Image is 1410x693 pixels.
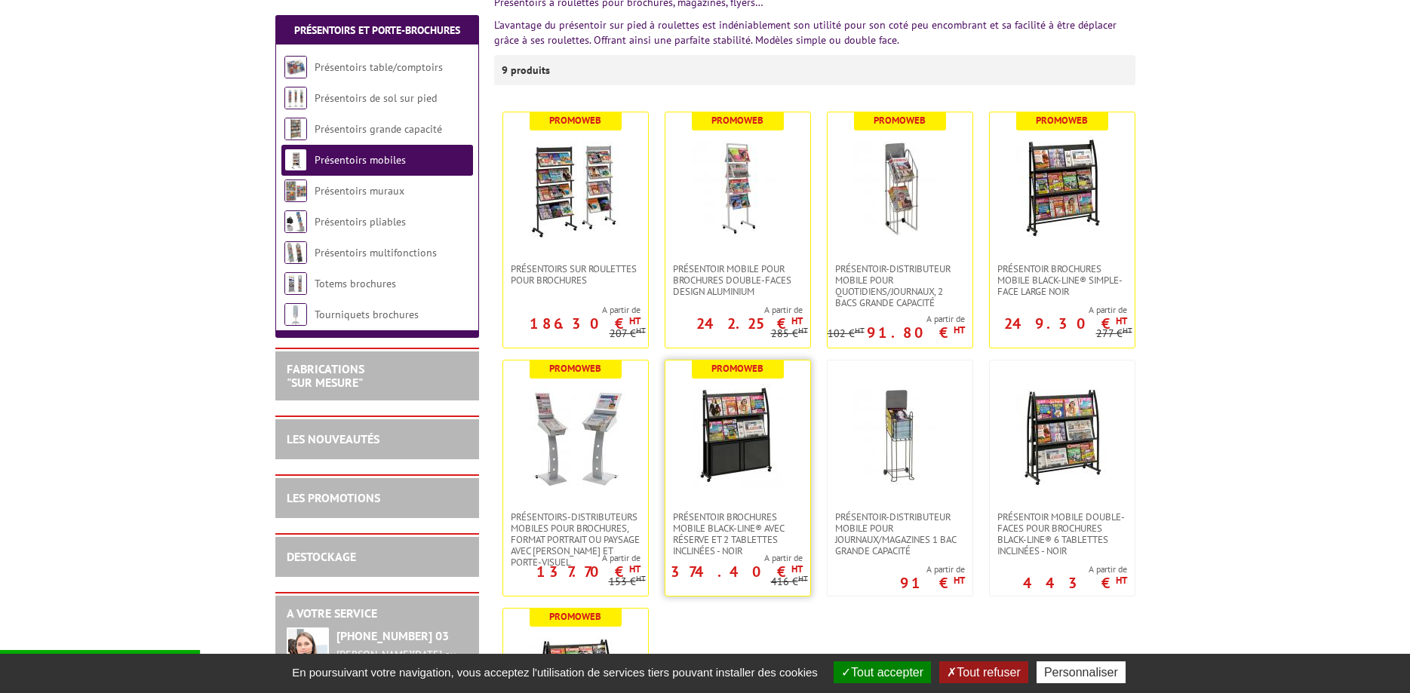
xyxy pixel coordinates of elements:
p: 9 produits [502,55,558,85]
p: 443 € [1023,578,1127,587]
a: Présentoirs mobiles [315,153,406,167]
b: Promoweb [711,114,763,127]
p: 137.70 € [536,567,640,576]
p: 207 € [610,328,646,339]
b: Promoweb [1036,114,1088,127]
a: Totems brochures [315,277,396,290]
b: Promoweb [711,362,763,375]
a: Présentoirs grande capacité [315,122,442,136]
span: A partir de [900,563,965,575]
div: [PERSON_NAME][DATE] au [DATE] [336,649,468,674]
p: 249.30 € [1004,319,1127,328]
a: Présentoir brochures mobile Black-Line® avec réserve et 2 tablettes inclinées - NOIR [665,511,810,557]
span: Présentoir brochures mobile Black-Line® avec réserve et 2 tablettes inclinées - NOIR [673,511,803,557]
b: Promoweb [549,610,601,623]
a: Présentoirs muraux [315,184,404,198]
img: Présentoirs multifonctions [284,241,307,264]
a: Présentoirs table/comptoirs [315,60,443,74]
a: Présentoir Brochures mobile Black-Line® simple-face large noir [990,263,1135,297]
span: En poursuivant votre navigation, vous acceptez l'utilisation de services tiers pouvant installer ... [284,666,825,679]
sup: HT [791,563,803,575]
a: Présentoir mobile double-faces pour brochures Black-Line® 6 tablettes inclinées - NOIR [990,511,1135,557]
span: Présentoir mobile double-faces pour brochures Black-Line® 6 tablettes inclinées - NOIR [997,511,1127,557]
span: Présentoirs sur roulettes pour brochures [511,263,640,286]
span: Présentoir mobile pour brochures double-faces Design aluminium [673,263,803,297]
span: Présentoir-Distributeur mobile pour journaux/magazines 1 bac grande capacité [835,511,965,557]
img: Présentoirs-distributeurs mobiles pour brochures, format portrait ou paysage avec capot et porte-... [523,383,628,489]
img: Présentoir-distributeur mobile pour quotidiens/journaux, 2 bacs grande capacité [847,135,953,241]
a: Présentoir-Distributeur mobile pour journaux/magazines 1 bac grande capacité [828,511,972,557]
span: Présentoir Brochures mobile Black-Line® simple-face large noir [997,263,1127,297]
button: Personnaliser (fenêtre modale) [1037,661,1126,683]
img: Présentoir mobile pour brochures double-faces Design aluminium [685,135,791,241]
p: 91.80 € [867,328,965,337]
strong: [PHONE_NUMBER] 03 [336,628,449,643]
p: L’avantage du présentoir sur pied à roulettes est indéniablement son utilité pour son coté peu en... [494,17,1135,48]
sup: HT [791,314,803,327]
p: 285 € [771,328,808,339]
b: Promoweb [874,114,926,127]
img: Présentoir mobile double-faces pour brochures Black-Line® 6 tablettes inclinées - NOIR [1009,383,1115,489]
p: 374.40 € [671,567,803,576]
a: Présentoirs sur roulettes pour brochures [503,263,648,286]
a: Présentoirs pliables [315,215,406,228]
p: 242.25 € [696,319,803,328]
sup: HT [954,324,965,336]
span: A partir de [828,313,965,325]
img: Présentoir brochures mobile Black-Line® avec réserve et 2 tablettes inclinées - NOIR [693,383,783,489]
a: Tourniquets brochures [315,308,419,321]
img: Présentoir Brochures mobile Black-Line® simple-face large noir [1009,135,1115,241]
p: 153 € [609,576,646,587]
sup: HT [1116,314,1127,327]
a: LES PROMOTIONS [287,490,380,505]
img: Présentoir-Distributeur mobile pour journaux/magazines 1 bac grande capacité [847,383,953,489]
p: 91 € [900,578,965,587]
h2: A votre service [287,607,468,621]
button: Tout refuser [939,661,1028,683]
span: Présentoirs-distributeurs mobiles pour brochures, format portrait ou paysage avec [PERSON_NAME] e... [511,511,640,568]
sup: HT [954,574,965,587]
b: Promoweb [549,114,601,127]
p: 186.30 € [530,319,640,328]
button: Tout accepter [834,661,931,683]
sup: HT [636,573,646,584]
img: Présentoirs table/comptoirs [284,56,307,78]
sup: HT [1116,574,1127,587]
p: 416 € [771,576,808,587]
span: A partir de [503,552,640,564]
sup: HT [1123,325,1132,336]
span: A partir de [503,304,640,316]
a: Présentoir-distributeur mobile pour quotidiens/journaux, 2 bacs grande capacité [828,263,972,308]
span: A partir de [665,304,803,316]
b: Promoweb [549,362,601,375]
img: Présentoirs sur roulettes pour brochures [523,135,628,241]
img: widget-service.jpg [287,627,329,686]
span: A partir de [1023,563,1127,575]
img: Présentoirs grande capacité [284,118,307,140]
img: Totems brochures [284,272,307,295]
img: Présentoirs de sol sur pied [284,87,307,109]
a: DESTOCKAGE [287,549,356,564]
span: Présentoir-distributeur mobile pour quotidiens/journaux, 2 bacs grande capacité [835,263,965,308]
a: FABRICATIONS"Sur Mesure" [287,361,364,390]
sup: HT [629,314,640,327]
sup: HT [798,325,808,336]
img: Présentoirs mobiles [284,149,307,171]
a: Présentoirs de sol sur pied [315,91,437,105]
a: Présentoir mobile pour brochures double-faces Design aluminium [665,263,810,297]
p: 102 € [828,328,865,339]
sup: HT [855,325,865,336]
a: Présentoirs multifonctions [315,246,437,259]
p: 277 € [1096,328,1132,339]
sup: HT [636,325,646,336]
span: A partir de [665,552,803,564]
img: Tourniquets brochures [284,303,307,326]
a: Présentoirs et Porte-brochures [294,23,460,37]
sup: HT [629,563,640,575]
img: Présentoirs muraux [284,179,307,202]
sup: HT [798,573,808,584]
a: LES NOUVEAUTÉS [287,431,379,446]
span: A partir de [990,304,1127,316]
a: Présentoirs-distributeurs mobiles pour brochures, format portrait ou paysage avec [PERSON_NAME] e... [503,511,648,568]
img: Présentoirs pliables [284,210,307,233]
